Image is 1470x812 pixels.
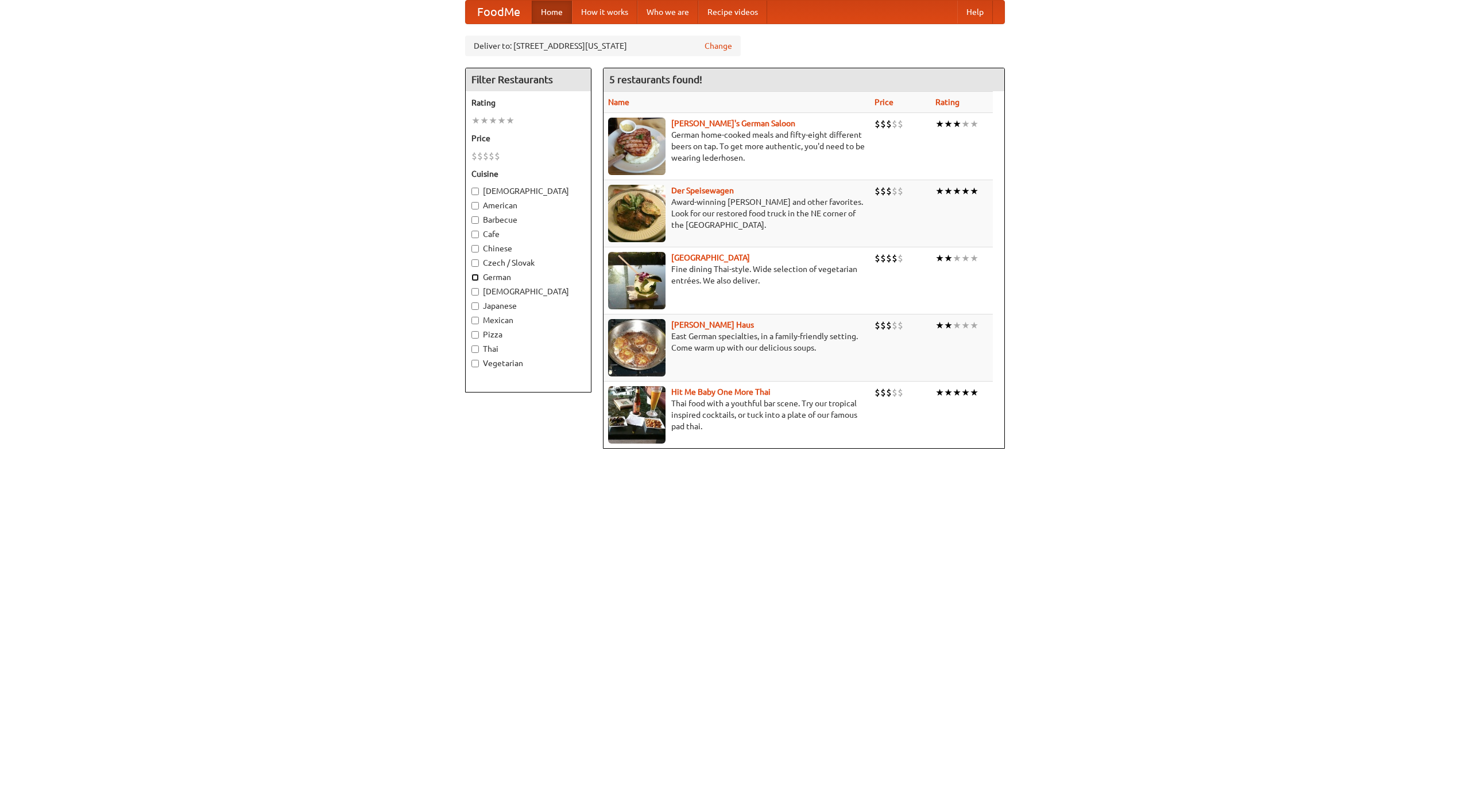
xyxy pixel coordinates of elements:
li: $ [892,319,898,332]
a: Home [532,1,572,24]
li: $ [880,118,886,130]
img: speisewagen.jpg [608,185,666,242]
li: ★ [970,252,978,265]
li: $ [875,319,880,332]
input: Czech / Slovak [471,259,479,267]
input: Mexican [471,317,479,324]
li: $ [898,252,903,265]
li: ★ [961,319,970,332]
li: ★ [961,252,970,265]
li: ★ [935,386,944,399]
label: Chinese [471,243,585,254]
li: ★ [506,114,514,127]
input: Japanese [471,302,479,310]
li: $ [886,319,892,332]
a: Help [957,1,993,24]
li: ★ [480,114,489,127]
li: ★ [935,252,944,265]
img: satay.jpg [608,252,666,309]
label: Japanese [471,300,585,312]
a: Who we are [637,1,698,24]
li: ★ [961,386,970,399]
li: $ [489,150,494,162]
label: [DEMOGRAPHIC_DATA] [471,185,585,197]
label: Czech / Slovak [471,257,585,269]
li: $ [880,252,886,265]
li: $ [880,386,886,399]
label: [DEMOGRAPHIC_DATA] [471,286,585,297]
label: Barbecue [471,214,585,226]
h5: Price [471,133,585,144]
label: American [471,200,585,211]
a: FoodMe [466,1,532,24]
li: $ [898,386,903,399]
li: $ [875,118,880,130]
li: ★ [944,185,953,197]
a: Change [705,40,732,52]
li: $ [494,150,500,162]
h5: Rating [471,97,585,108]
label: Pizza [471,329,585,340]
li: $ [886,118,892,130]
li: $ [875,386,880,399]
li: $ [892,185,898,197]
li: $ [892,252,898,265]
li: $ [477,150,483,162]
a: [GEOGRAPHIC_DATA] [671,253,750,262]
input: [DEMOGRAPHIC_DATA] [471,188,479,195]
p: Award-winning [PERSON_NAME] and other favorites. Look for our restored food truck in the NE corne... [608,196,865,231]
input: [DEMOGRAPHIC_DATA] [471,288,479,296]
li: $ [880,185,886,197]
input: Barbecue [471,216,479,224]
li: ★ [953,319,961,332]
li: $ [886,252,892,265]
li: ★ [944,319,953,332]
img: esthers.jpg [608,118,666,175]
input: Cafe [471,231,479,238]
h5: Cuisine [471,168,585,180]
ng-pluralize: 5 restaurants found! [609,74,702,85]
li: ★ [953,118,961,130]
li: ★ [953,252,961,265]
label: Thai [471,343,585,355]
li: $ [471,150,477,162]
label: Mexican [471,314,585,326]
li: ★ [953,185,961,197]
li: ★ [953,386,961,399]
a: Der Speisewagen [671,186,734,195]
a: Rating [935,98,960,107]
a: Name [608,98,629,107]
p: East German specialties, in a family-friendly setting. Come warm up with our delicious soups. [608,331,865,353]
a: Price [875,98,893,107]
li: ★ [970,386,978,399]
a: How it works [572,1,637,24]
div: Deliver to: [STREET_ADDRESS][US_STATE] [465,36,741,56]
a: [PERSON_NAME]'s German Saloon [671,119,795,128]
li: $ [875,252,880,265]
li: ★ [489,114,497,127]
label: German [471,271,585,283]
a: Recipe videos [698,1,767,24]
li: ★ [961,185,970,197]
input: Pizza [471,331,479,339]
label: Cafe [471,228,585,240]
li: $ [898,319,903,332]
p: Thai food with a youthful bar scene. Try our tropical inspired cocktails, or tuck into a plate of... [608,398,865,432]
input: German [471,274,479,281]
input: Thai [471,345,479,353]
li: $ [898,185,903,197]
li: ★ [944,252,953,265]
li: ★ [935,118,944,130]
input: American [471,202,479,209]
li: $ [892,386,898,399]
a: [PERSON_NAME] Haus [671,320,754,329]
input: Vegetarian [471,360,479,367]
li: $ [886,386,892,399]
li: $ [875,185,880,197]
img: babythai.jpg [608,386,666,444]
li: ★ [970,185,978,197]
